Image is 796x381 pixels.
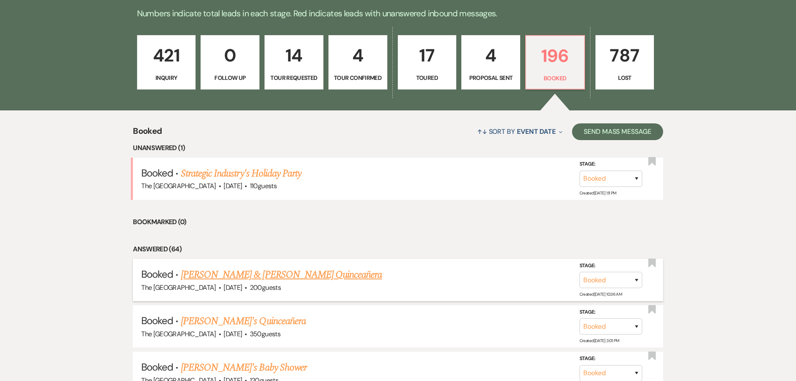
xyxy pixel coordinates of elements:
[580,338,619,343] span: Created: [DATE] 3:01 PM
[133,244,663,255] li: Answered (64)
[517,127,556,136] span: Event Date
[595,35,654,89] a: 787Lost
[572,123,663,140] button: Send Mass Message
[141,330,216,338] span: The [GEOGRAPHIC_DATA]
[601,41,649,69] p: 787
[334,41,382,69] p: 4
[137,35,196,89] a: 421Inquiry
[477,127,487,136] span: ↑↓
[467,73,515,82] p: Proposal Sent
[580,261,642,271] label: Stage:
[97,7,699,20] p: Numbers indicate total leads in each stage. Red indicates leads with unanswered inbound messages.
[224,330,242,338] span: [DATE]
[270,41,318,69] p: 14
[334,73,382,82] p: Tour Confirmed
[250,283,281,292] span: 200 guests
[133,217,663,228] li: Bookmarked (0)
[224,182,242,190] span: [DATE]
[474,120,566,143] button: Sort By Event Date
[206,73,254,82] p: Follow Up
[141,361,173,373] span: Booked
[224,283,242,292] span: [DATE]
[601,73,649,82] p: Lost
[531,74,579,83] p: Booked
[133,143,663,153] li: Unanswered (1)
[141,166,173,179] span: Booked
[133,125,162,143] span: Booked
[141,268,173,281] span: Booked
[270,73,318,82] p: Tour Requested
[580,190,616,196] span: Created: [DATE] 1:11 PM
[181,314,306,329] a: [PERSON_NAME]'s Quinceañera
[580,354,642,363] label: Stage:
[525,35,585,89] a: 196Booked
[181,166,301,181] a: Strategic Industry's Holiday Party
[328,35,387,89] a: 4Tour Confirmed
[141,314,173,327] span: Booked
[201,35,259,89] a: 0Follow Up
[142,73,191,82] p: Inquiry
[142,41,191,69] p: 421
[181,360,307,375] a: [PERSON_NAME]'s Baby Shower
[181,267,382,282] a: [PERSON_NAME] & [PERSON_NAME] Quinceañera
[206,41,254,69] p: 0
[580,308,642,317] label: Stage:
[580,160,642,169] label: Stage:
[264,35,323,89] a: 14Tour Requested
[250,182,277,190] span: 110 guests
[398,35,457,89] a: 17Toured
[461,35,520,89] a: 4Proposal Sent
[250,330,280,338] span: 350 guests
[580,292,622,297] span: Created: [DATE] 10:36 AM
[403,73,451,82] p: Toured
[531,42,579,70] p: 196
[467,41,515,69] p: 4
[141,283,216,292] span: The [GEOGRAPHIC_DATA]
[403,41,451,69] p: 17
[141,182,216,190] span: The [GEOGRAPHIC_DATA]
